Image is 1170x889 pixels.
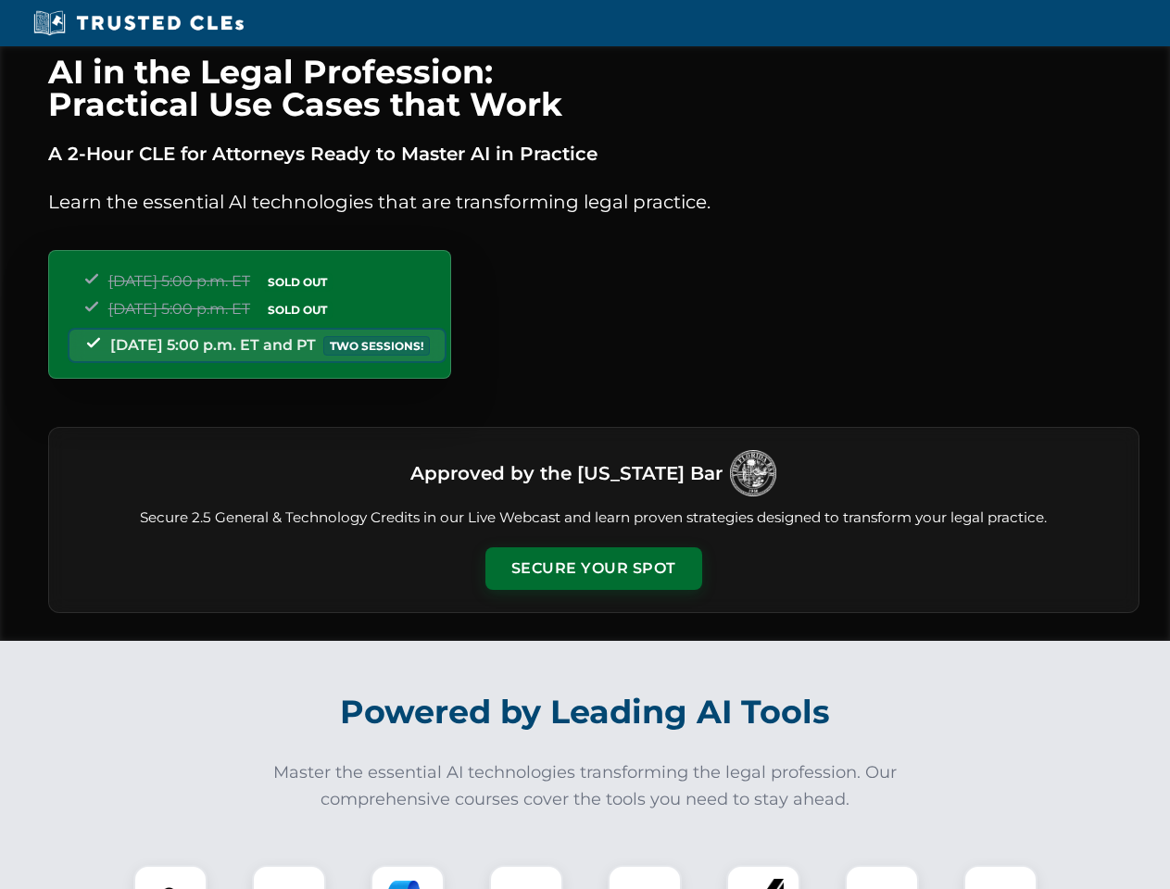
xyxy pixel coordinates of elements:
p: A 2-Hour CLE for Attorneys Ready to Master AI in Practice [48,139,1139,169]
h3: Approved by the [US_STATE] Bar [410,457,723,490]
button: Secure Your Spot [485,547,702,590]
span: SOLD OUT [261,300,333,319]
p: Master the essential AI technologies transforming the legal profession. Our comprehensive courses... [261,759,910,813]
p: Secure 2.5 General & Technology Credits in our Live Webcast and learn proven strategies designed ... [71,507,1116,529]
img: Trusted CLEs [28,9,249,37]
h2: Powered by Leading AI Tools [72,680,1099,745]
span: [DATE] 5:00 p.m. ET [108,300,250,318]
p: Learn the essential AI technologies that are transforming legal practice. [48,187,1139,217]
span: SOLD OUT [261,272,333,292]
img: Logo [730,450,776,496]
h1: AI in the Legal Profession: Practical Use Cases that Work [48,56,1139,120]
span: [DATE] 5:00 p.m. ET [108,272,250,290]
